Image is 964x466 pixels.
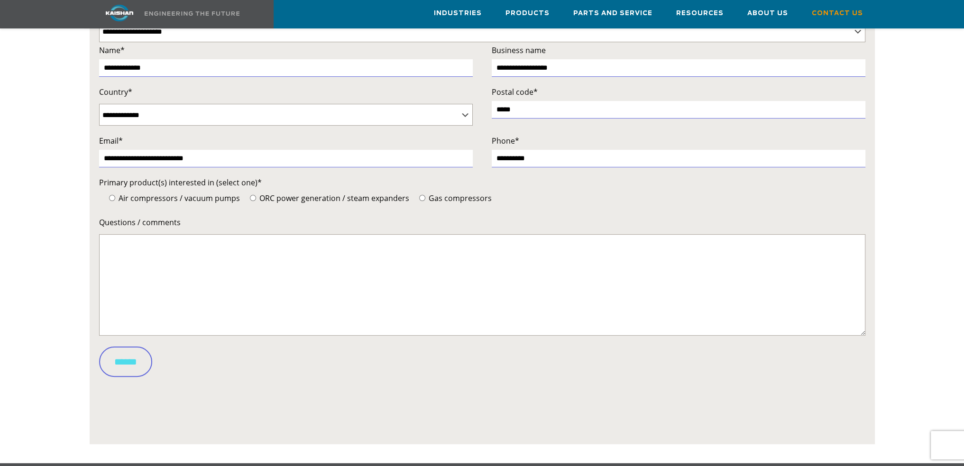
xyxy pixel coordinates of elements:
input: Air compressors / vacuum pumps [109,195,115,201]
span: Parts and Service [573,8,652,19]
label: Country* [99,85,473,99]
label: Postal code* [492,85,865,99]
input: Gas compressors [419,195,425,201]
label: Email* [99,134,473,147]
img: kaishan logo [84,5,155,21]
a: About Us [747,0,788,26]
span: Industries [434,8,482,19]
span: Contact Us [812,8,863,19]
label: Questions / comments [99,216,865,229]
label: Name* [99,44,473,57]
a: Parts and Service [573,0,652,26]
a: Products [505,0,550,26]
input: ORC power generation / steam expanders [250,195,256,201]
span: Resources [676,8,724,19]
label: Phone* [492,134,865,147]
a: Contact Us [812,0,863,26]
a: Resources [676,0,724,26]
span: About Us [747,8,788,19]
form: Contact form [99,44,865,437]
img: Engineering the future [145,11,239,16]
label: Business name [492,44,865,57]
span: Products [505,8,550,19]
span: Air compressors / vacuum pumps [117,193,240,203]
span: Gas compressors [427,193,492,203]
a: Industries [434,0,482,26]
span: ORC power generation / steam expanders [257,193,409,203]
